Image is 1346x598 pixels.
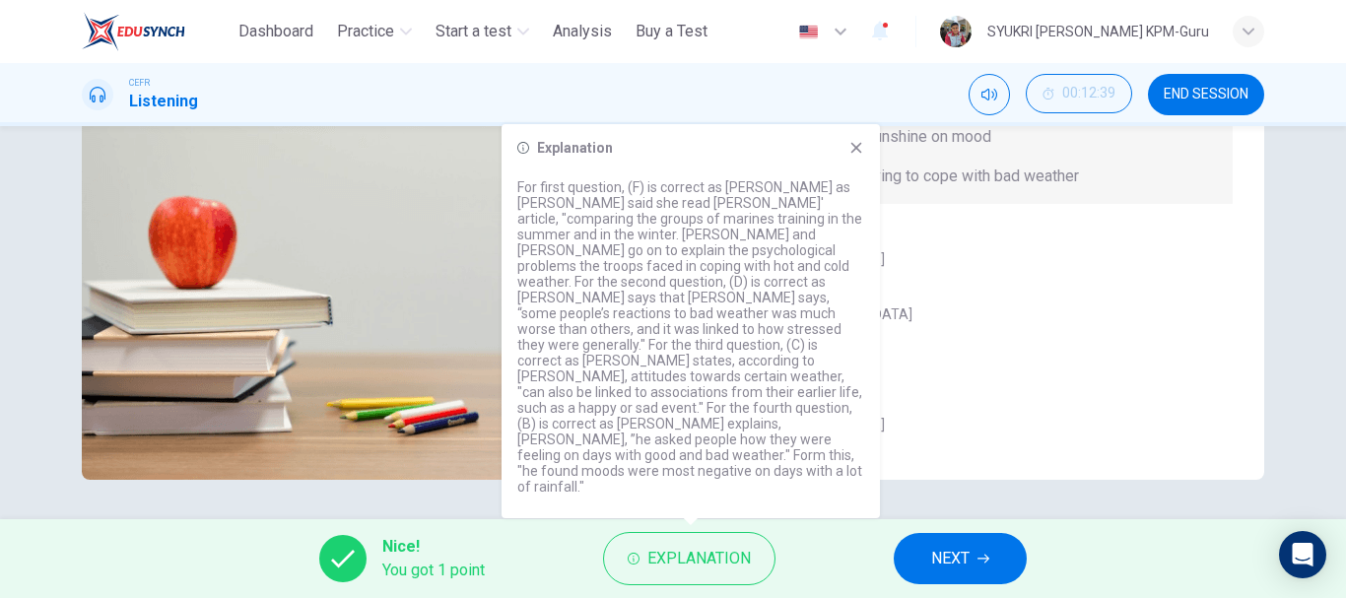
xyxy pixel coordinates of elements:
h6: Explanation [537,140,613,156]
span: NEXT [931,545,970,572]
span: Practice [337,20,394,43]
div: Open Intercom Messenger [1279,531,1326,578]
span: 00:12:39 [1062,86,1115,101]
span: Explanation [647,545,751,572]
span: Nice! [382,535,485,559]
span: Start a test [436,20,511,43]
span: Dashboard [238,20,313,43]
span: Buy a Test [636,20,707,43]
p: For first question, (F) is correct as [PERSON_NAME] as [PERSON_NAME] said she read [PERSON_NAME]'... [517,179,864,495]
div: Hide [1026,74,1132,115]
img: ELTC logo [82,12,185,51]
div: Mute [969,74,1010,115]
span: END SESSION [1164,87,1248,102]
img: Profile picture [940,16,972,47]
img: en [796,25,821,39]
h1: Listening [129,90,198,113]
span: CEFR [129,76,150,90]
span: Analysis [553,20,612,43]
span: You got 1 point [382,559,485,582]
div: SYUKRI [PERSON_NAME] KPM-Guru [987,20,1209,43]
